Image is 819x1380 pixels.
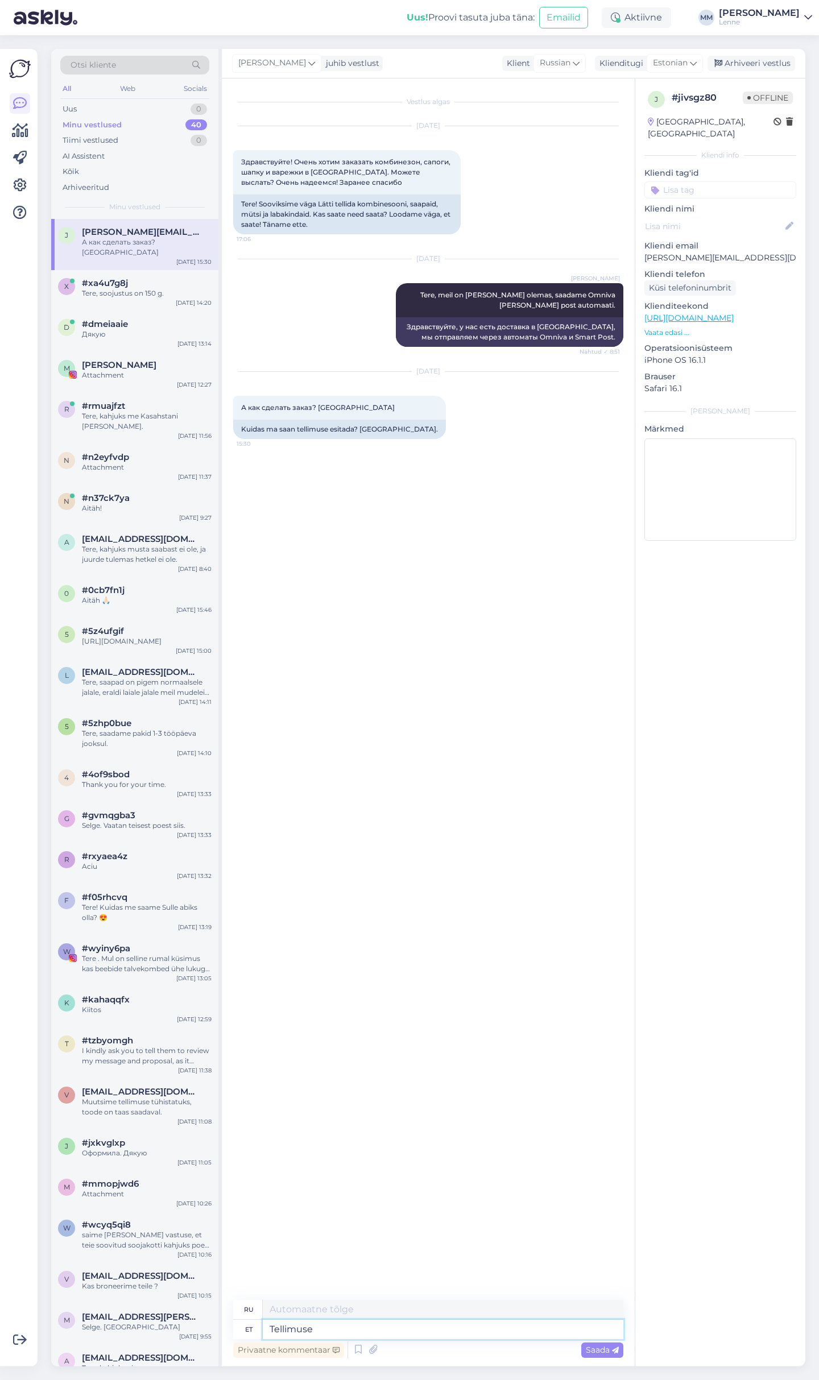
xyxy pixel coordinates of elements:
div: Lenne [719,18,800,27]
div: [DATE] 9:27 [179,513,212,522]
div: [DATE] 10:16 [177,1250,212,1259]
div: Tere, kahjuks me Kasahstani [PERSON_NAME]. [82,411,212,432]
div: 0 [191,135,207,146]
div: Tere . Mul on selline rumal küsimus kas beebide talvekombed ühe lukuga ja kahelukuga kas nende ül... [82,954,212,974]
span: #xa4u7g8j [82,278,128,288]
span: #5z4ufgif [82,626,124,636]
span: w [63,947,71,956]
span: g [64,814,69,823]
div: Aciu [82,861,212,872]
div: [DATE] 10:26 [176,1199,212,1208]
input: Lisa tag [644,181,796,198]
div: [DATE] 11:05 [177,1158,212,1167]
div: Дякую [82,329,212,339]
div: I kindly ask you to tell them to review my message and proposal, as it would be very beneficial f... [82,1046,212,1066]
div: Aktiivne [602,7,671,28]
div: [DATE] 11:38 [178,1066,212,1075]
p: Brauser [644,371,796,383]
div: Arhiveeritud [63,182,109,193]
span: #f05rhcvq [82,892,127,902]
div: ru [244,1300,254,1319]
textarea: Tellimuse [263,1320,623,1339]
span: x [64,282,69,291]
div: [DATE] 8:40 [178,565,212,573]
span: maarja.liis.miiler@gmail.com [82,1312,200,1322]
div: [DATE] 11:37 [178,473,212,481]
div: # jivsgz80 [672,91,743,105]
div: juhib vestlust [321,57,379,69]
span: #rxyaea4z [82,851,127,861]
div: [DATE] 13:33 [177,790,212,798]
span: #dmeiaaie [82,319,128,329]
div: Klient [502,57,530,69]
p: Safari 16.1 [644,383,796,395]
div: А как сделать заказ? [GEOGRAPHIC_DATA] [82,237,212,258]
span: Otsi kliente [71,59,116,71]
div: Privaatne kommentaar [233,1342,344,1358]
div: Attachment [82,370,212,380]
div: Kiitos [82,1005,212,1015]
input: Lisa nimi [645,220,783,233]
span: Veronika.orgulas@gmail.com [82,1087,200,1097]
div: [DATE] 11:08 [177,1117,212,1126]
span: Jana.kricere@inbox.lv [82,227,200,237]
div: Tere, saadame pakid 1-3 tööpäeva jooksul. [82,728,212,749]
span: Maris Lember [82,360,156,370]
div: Tere! Kuidas me saame Sulle abiks olla? 😍 [82,902,212,923]
div: [GEOGRAPHIC_DATA], [GEOGRAPHIC_DATA] [648,116,773,140]
div: [DATE] 15:30 [176,258,212,266]
div: All [60,81,73,96]
button: Emailid [539,7,588,28]
span: 17:06 [237,235,279,243]
span: l [65,671,69,679]
span: v [64,1275,69,1283]
img: Askly Logo [9,58,31,80]
div: Kas broneerime teile ? [82,1281,212,1291]
div: Küsi telefoninumbrit [644,280,736,296]
div: Kliendi info [644,150,796,160]
div: Selge. [GEOGRAPHIC_DATA] [82,1322,212,1332]
span: V [64,1091,69,1099]
div: [DATE] 13:05 [176,974,212,983]
p: iPhone OS 16.1.1 [644,354,796,366]
span: airi.kaldmets@gmail.com [82,1353,200,1363]
span: f [64,896,69,905]
div: [DATE] 13:32 [177,872,212,880]
a: [PERSON_NAME]Lenne [719,9,812,27]
div: [PERSON_NAME] [644,406,796,416]
p: Operatsioonisüsteem [644,342,796,354]
span: Russian [540,57,570,69]
span: j [655,95,658,103]
span: m [64,1316,70,1324]
div: Minu vestlused [63,119,122,131]
div: Kuidas ma saan tellimuse esitada? [GEOGRAPHIC_DATA]. [233,420,446,439]
span: Offline [743,92,793,104]
div: [DATE] 13:14 [177,339,212,348]
div: Tere, kahjuks ei. [82,1363,212,1373]
div: [DATE] 14:10 [177,749,212,757]
span: Minu vestlused [109,202,160,212]
span: anuska84@mail.ru [82,534,200,544]
span: #jxkvglxp [82,1138,125,1148]
div: Оформила. Дякую [82,1148,212,1158]
span: j [65,1142,68,1150]
div: [DATE] 13:33 [177,831,212,839]
div: [DATE] 9:55 [179,1332,212,1341]
div: saime [PERSON_NAME] vastuse, et teie soovitud soojakotti kahjuks poes ei ole. [82,1230,212,1250]
div: [DATE] [233,254,623,264]
span: [PERSON_NAME] [571,274,620,283]
span: #wcyq5qi8 [82,1220,131,1230]
span: d [64,323,69,331]
div: Uus [63,103,77,115]
div: [DATE] 12:27 [177,380,212,389]
div: 40 [185,119,207,131]
div: [DATE] 13:19 [178,923,212,931]
span: M [64,364,70,372]
span: Tere, meil on [PERSON_NAME] olemas, saadame Omniva [PERSON_NAME] post automaati. [420,291,617,309]
span: 5 [65,630,69,639]
span: 4 [64,773,69,782]
span: J [65,231,68,239]
span: #gvmqgba3 [82,810,135,820]
p: Kliendi tag'id [644,167,796,179]
span: a [64,538,69,546]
